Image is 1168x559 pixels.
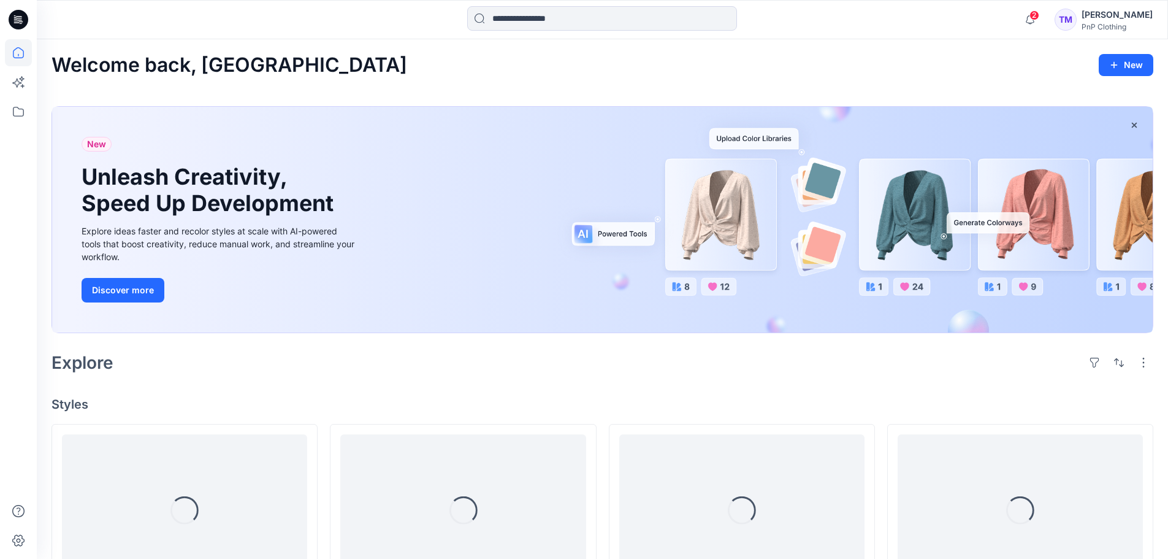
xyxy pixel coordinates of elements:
h1: Unleash Creativity, Speed Up Development [82,164,339,217]
h2: Welcome back, [GEOGRAPHIC_DATA] [52,54,407,77]
h4: Styles [52,397,1153,412]
div: Explore ideas faster and recolor styles at scale with AI-powered tools that boost creativity, red... [82,225,357,263]
span: 2 [1029,10,1039,20]
div: PnP Clothing [1082,22,1153,31]
button: New [1099,54,1153,76]
button: Discover more [82,278,164,303]
div: TM [1055,9,1077,31]
span: New [87,137,106,152]
div: [PERSON_NAME] [1082,7,1153,22]
h2: Explore [52,353,113,372]
a: Discover more [82,278,357,303]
